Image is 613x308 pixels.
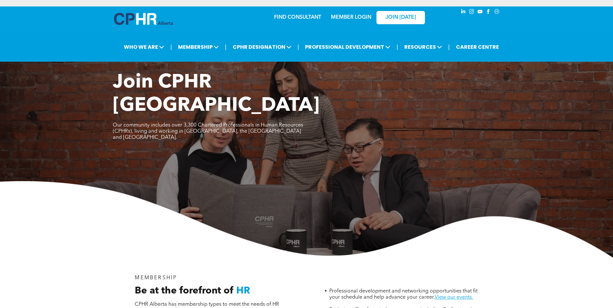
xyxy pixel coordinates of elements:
span: CPHR DESIGNATION [231,41,293,53]
span: RESOURCES [402,41,444,53]
a: Social network [493,8,501,17]
li: | [396,40,398,54]
a: youtube [477,8,484,17]
a: linkedin [460,8,467,17]
a: facebook [485,8,492,17]
a: instagram [468,8,475,17]
img: A blue and white logo for cp alberta [114,13,173,25]
span: MEMBERSHIP [135,275,177,281]
span: Professional development and networking opportunities that fit your schedule and help advance you... [329,289,478,300]
a: View our events. [435,295,473,300]
span: HR [236,286,250,296]
span: WHO WE ARE [122,41,166,53]
li: | [298,40,299,54]
span: JOIN [DATE] [386,15,416,21]
span: Our community includes over 3,300 Chartered Professionals in Human Resources (CPHRs), living and ... [113,123,303,140]
span: Join CPHR [GEOGRAPHIC_DATA] [113,73,320,116]
li: | [170,40,172,54]
li: | [225,40,227,54]
span: PROFESSIONAL DEVELOPMENT [303,41,392,53]
span: MEMBERSHIP [176,41,221,53]
a: JOIN [DATE] [376,11,425,24]
a: MEMBER LOGIN [331,15,371,20]
a: FIND CONSULTANT [274,15,321,20]
span: Be at the forefront of [135,286,234,296]
a: CAREER CENTRE [454,41,501,53]
li: | [448,40,450,54]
